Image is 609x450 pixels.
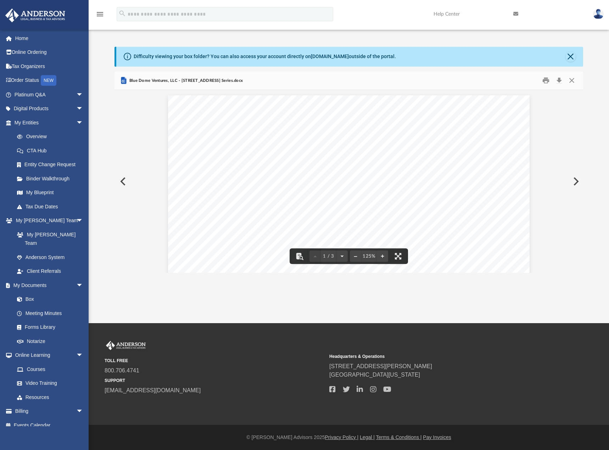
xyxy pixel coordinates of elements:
div: © [PERSON_NAME] Advisors 2025 [89,434,609,441]
span: ”) under Limited Liability [279,197,349,204]
span: Series Members [249,223,293,230]
i: search [118,10,126,17]
span: T [337,215,341,221]
button: Zoom in [377,248,388,264]
span: limited liability company (“ [359,189,431,195]
a: My Documentsarrow_drop_down [5,278,90,292]
span: 1. [211,244,216,250]
a: Pay Invoices [423,434,451,440]
span: by the [296,232,312,238]
button: Previous File [114,171,130,191]
div: Difficulty viewing your box folder? You can also access your account directly on outside of the p... [134,53,396,60]
span: arrow_drop_down [76,116,90,130]
a: Notarize [10,334,90,348]
span: [STREET_ADDRESS] [460,265,519,271]
a: Order StatusNEW [5,73,94,88]
span: [US_STATE] [341,189,374,195]
span: arrow_drop_down [76,102,90,116]
span: Blue Dome Ventures, LLC - [STREET_ADDRESS] Series.docx [128,78,243,84]
a: Video Training [10,376,87,390]
span: Section 3.05 [311,244,344,250]
span: he Company and the other signatories hereto are herein [341,215,487,221]
span: _______________, [383,180,433,186]
a: Home [5,31,94,45]
span: Blue Dome Ventures, LLC [265,155,346,162]
a: Client Referrals [10,264,90,279]
button: 1 / 3 [321,248,336,264]
span: Name of New Series: [224,265,282,271]
div: Current zoom level [361,254,377,259]
div: File preview [114,90,583,273]
a: Online Ordering [5,45,94,60]
a: Binder Walkthrough [10,171,94,186]
a: Anderson System [10,250,90,264]
span: . [330,215,331,221]
span: of the [402,244,417,250]
a: Forms Library [10,320,87,334]
span: Company [431,189,458,195]
span: ”) [458,189,463,195]
a: 800.706.4741 [105,367,139,373]
span: arrow_drop_down [76,404,90,419]
span: assigned to them in the [211,215,272,221]
span: Company Agreement [314,232,369,238]
span: Blue Dome Ventures, LLC [263,189,334,195]
a: Platinum Q&Aarrow_drop_down [5,88,94,102]
span: a separate series (“ [211,197,262,204]
small: SUPPORT [105,377,324,384]
span: as [362,180,367,186]
span: ”). Unless otherwise specified herein, all capitalized terms used herein shall have the meanings [239,206,487,212]
span: ”. The Series created hereby, and the rights and obligations of the Members [293,223,487,230]
span: create [472,189,487,195]
a: My [PERSON_NAME] Teamarrow_drop_down [5,214,90,228]
button: Next File [568,171,583,191]
span: The name of the new Series shall be [285,265,380,271]
span: Company Agreement [419,244,475,250]
div: Preview [114,72,583,273]
a: [GEOGRAPHIC_DATA][US_STATE] [329,372,420,378]
span: , [334,189,335,195]
span: , [485,265,487,271]
a: Tax Due Dates [10,199,94,214]
a: Privacy Policy | [325,434,359,440]
a: My Entitiesarrow_drop_down [5,116,94,130]
img: User Pic [593,9,604,19]
span: Company, hereby creates a new Series. [211,252,312,259]
span: Company Agreement [351,197,408,204]
a: My Blueprint [10,186,90,200]
a: [EMAIL_ADDRESS][DOMAIN_NAME] [105,387,201,393]
a: Courses [10,362,90,376]
span: arrow_drop_down [76,278,90,293]
span: and other provisions [346,244,400,250]
button: Download [553,75,566,86]
a: Meeting Minutes [10,306,90,320]
button: Close [565,75,578,86]
span: Series [262,197,279,204]
span: Agreement”), is for [211,189,261,195]
img: Anderson Advisors Platinum Portal [3,9,67,22]
a: Overview [10,130,94,144]
span: Series [471,180,487,186]
span: THIS [211,180,225,186]
a: CTA Hub [10,144,94,158]
span: 1 / 3 [321,254,336,259]
a: Digital Productsarrow_drop_down [5,102,94,116]
span: AGREEMENT, [295,180,337,186]
span: as supplemented hereby. [371,232,435,238]
span: of [372,180,378,186]
button: Close [566,52,576,62]
span: - [348,155,350,162]
small: Headquarters & Operations [329,353,549,360]
span: referred to as “ [211,223,249,230]
button: Next page [336,248,348,264]
small: TOLL FREE [105,358,324,364]
span: dated [342,180,356,186]
span: Agreement [211,206,239,212]
span: In accordance with [259,244,309,250]
span: : [255,244,257,250]
span: of the Company (“ [410,197,462,204]
div: Document Viewer [114,90,583,273]
a: menu [96,13,104,18]
a: Resources [10,390,90,404]
a: Billingarrow_drop_down [5,404,94,418]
